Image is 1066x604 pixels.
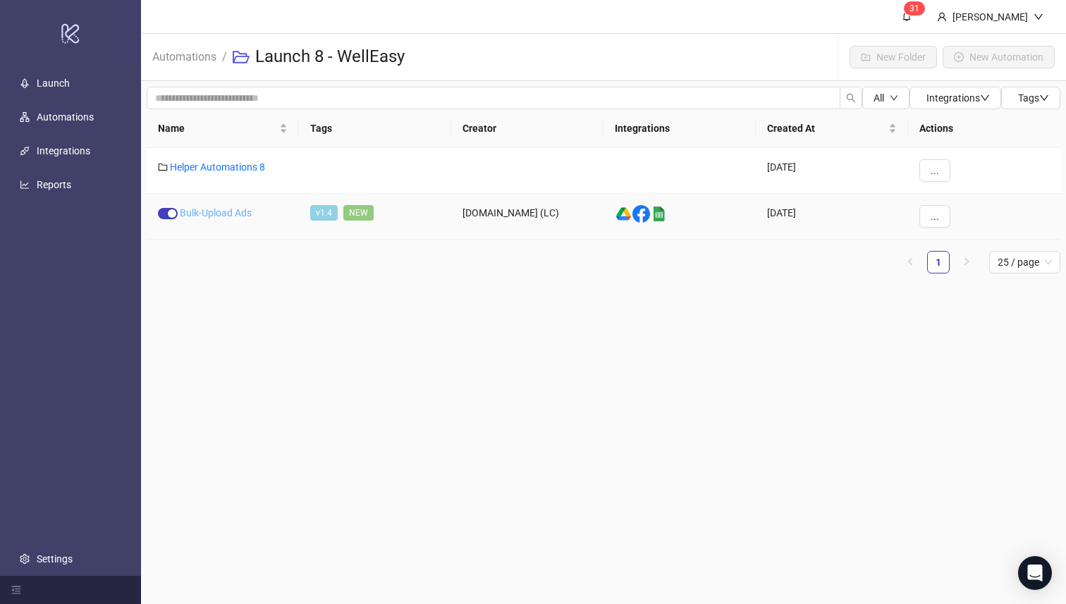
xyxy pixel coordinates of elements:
[756,109,908,148] th: Created At
[255,46,405,68] h3: Launch 8 - WellEasy
[937,12,947,22] span: user
[955,251,978,273] button: right
[931,165,939,176] span: ...
[890,94,898,102] span: down
[767,121,886,136] span: Created At
[37,180,71,191] a: Reports
[904,1,925,16] sup: 31
[147,109,299,148] th: Name
[919,205,950,228] button: ...
[927,251,950,273] li: 1
[451,194,604,240] div: [DOMAIN_NAME] (LC)
[846,93,856,103] span: search
[233,49,250,66] span: folder-open
[37,112,94,123] a: Automations
[862,87,909,109] button: Alldown
[850,46,937,68] button: New Folder
[914,4,919,13] span: 1
[899,251,921,273] li: Previous Page
[158,162,168,172] span: folder
[299,109,451,148] th: Tags
[1018,556,1052,590] div: Open Intercom Messenger
[1018,92,1049,104] span: Tags
[222,46,227,68] li: /
[906,257,914,266] span: left
[899,251,921,273] button: left
[928,252,949,273] a: 1
[158,121,276,136] span: Name
[37,78,70,90] a: Launch
[962,257,971,266] span: right
[989,251,1060,273] div: Page Size
[980,93,990,103] span: down
[604,109,756,148] th: Integrations
[37,553,73,565] a: Settings
[343,205,374,221] span: NEW
[756,194,908,240] div: [DATE]
[170,161,265,173] a: Helper Automations 8
[11,585,21,595] span: menu-fold
[955,251,978,273] li: Next Page
[947,9,1034,25] div: [PERSON_NAME]
[909,4,914,13] span: 3
[1039,93,1049,103] span: down
[37,146,90,157] a: Integrations
[926,92,990,104] span: Integrations
[908,109,1060,148] th: Actions
[931,211,939,222] span: ...
[919,159,950,182] button: ...
[943,46,1055,68] button: New Automation
[998,252,1052,273] span: 25 / page
[902,11,912,21] span: bell
[1001,87,1060,109] button: Tagsdown
[180,207,252,218] a: Bulk-Upload Ads
[310,205,338,221] span: v1.4
[149,48,219,63] a: Automations
[874,92,884,104] span: All
[909,87,1001,109] button: Integrationsdown
[1034,12,1043,22] span: down
[451,109,604,148] th: Creator
[756,148,908,194] div: [DATE]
